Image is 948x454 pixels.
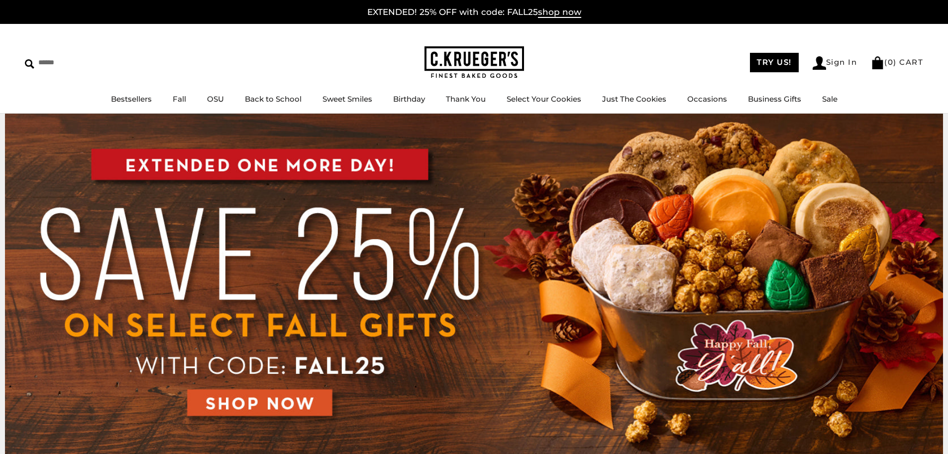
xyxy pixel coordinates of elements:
a: Business Gifts [748,94,801,104]
a: Occasions [687,94,727,104]
a: Back to School [245,94,302,104]
a: Sale [822,94,838,104]
a: Birthday [393,94,425,104]
span: shop now [538,7,581,18]
a: (0) CART [871,57,923,67]
a: Bestsellers [111,94,152,104]
a: Fall [173,94,186,104]
a: Select Your Cookies [507,94,581,104]
a: Thank You [446,94,486,104]
input: Search [25,55,143,70]
img: Account [813,56,826,70]
span: 0 [888,57,894,67]
a: Sign In [813,56,857,70]
a: Sweet Smiles [322,94,372,104]
img: Search [25,59,34,69]
a: OSU [207,94,224,104]
img: Bag [871,56,884,69]
img: C.KRUEGER'S [424,46,524,79]
a: Just The Cookies [602,94,666,104]
a: TRY US! [750,53,799,72]
a: EXTENDED! 25% OFF with code: FALL25shop now [367,7,581,18]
